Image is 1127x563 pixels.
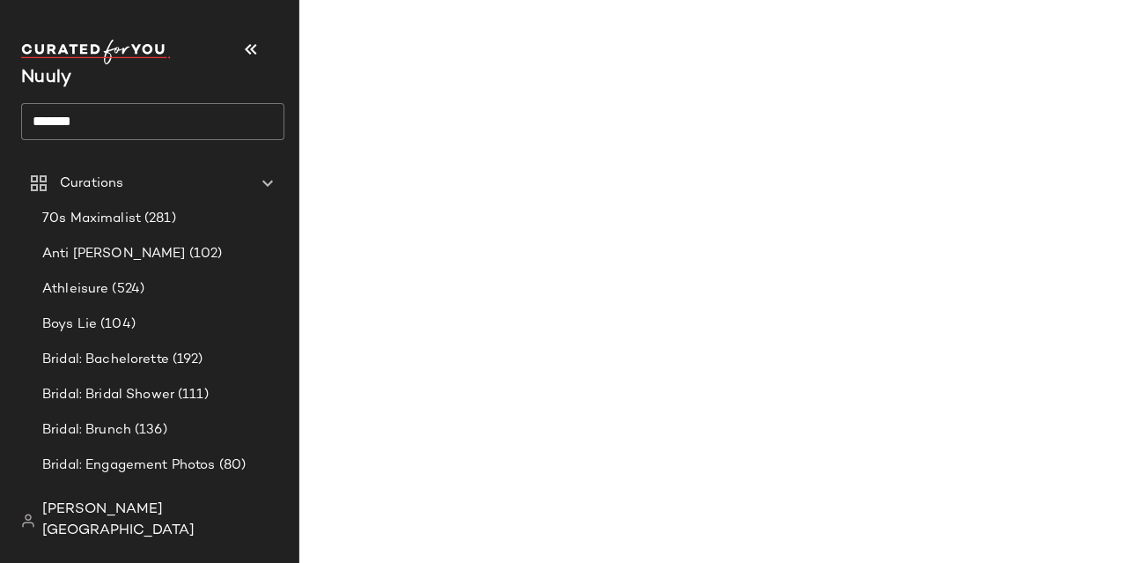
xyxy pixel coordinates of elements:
[42,279,108,300] span: Athleisure
[42,244,186,264] span: Anti [PERSON_NAME]
[42,420,131,441] span: Bridal: Brunch
[42,315,97,335] span: Boys Lie
[21,40,171,64] img: cfy_white_logo.C9jOOHJF.svg
[163,491,197,511] span: (222)
[42,500,284,542] span: [PERSON_NAME][GEOGRAPHIC_DATA]
[169,350,203,370] span: (192)
[131,420,167,441] span: (136)
[60,174,123,194] span: Curations
[174,385,209,405] span: (111)
[21,514,35,528] img: svg%3e
[216,456,247,476] span: (80)
[186,244,223,264] span: (102)
[97,315,136,335] span: (104)
[42,456,216,476] span: Bridal: Engagement Photos
[42,385,174,405] span: Bridal: Bridal Shower
[42,350,169,370] span: Bridal: Bachelorette
[42,491,163,511] span: Bridal: Honeymoon
[21,69,71,87] span: Current Company Name
[42,209,141,229] span: 70s Maximalist
[108,279,144,300] span: (524)
[141,209,176,229] span: (281)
